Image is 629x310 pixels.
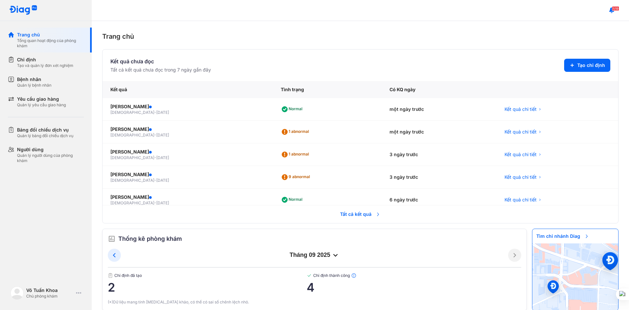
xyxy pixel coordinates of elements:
div: [PERSON_NAME] [110,126,265,133]
span: - [154,200,156,205]
img: logo [10,286,24,300]
img: document.50c4cfd0.svg [108,273,113,278]
div: [PERSON_NAME] [110,149,265,155]
div: Quản lý yêu cầu giao hàng [17,102,66,108]
div: 3 ngày trước [382,166,497,189]
span: Kết quả chi tiết [505,106,537,113]
div: một ngày trước [382,98,497,121]
div: Kết quả chưa đọc [110,57,211,65]
div: Có KQ ngày [382,81,497,98]
img: checked-green.01cc79e0.svg [307,273,312,278]
div: [PERSON_NAME] [110,103,265,110]
div: 6 ngày trước [382,189,497,211]
img: logo [9,5,37,15]
div: Normal [281,104,305,114]
img: info.7e716105.svg [351,273,356,278]
span: [DEMOGRAPHIC_DATA] [110,178,154,183]
div: Trang chủ [102,31,619,41]
div: [PERSON_NAME] [110,194,265,200]
div: 1 abnormal [281,149,312,160]
div: Chỉ định [17,56,73,63]
img: order.5a6da16c.svg [108,235,116,243]
div: Chủ phòng khám [26,294,73,299]
span: - [154,133,156,137]
span: 4 [307,281,521,294]
span: [DEMOGRAPHIC_DATA] [110,155,154,160]
div: 9 abnormal [281,172,313,182]
span: Tất cả kết quả [336,207,385,221]
span: 2 [108,281,307,294]
div: 3 ngày trước [382,143,497,166]
span: Kết quả chi tiết [505,174,537,180]
span: [DEMOGRAPHIC_DATA] [110,200,154,205]
div: Quản lý người dùng của phòng khám [17,153,84,163]
span: [DEMOGRAPHIC_DATA] [110,133,154,137]
div: Tất cả kết quả chưa đọc trong 7 ngày gần đây [110,67,211,73]
div: tháng 09 2025 [121,251,508,259]
span: - [154,178,156,183]
span: [DATE] [156,133,169,137]
span: Kết quả chi tiết [505,129,537,135]
span: [DEMOGRAPHIC_DATA] [110,110,154,115]
div: [PERSON_NAME] [110,171,265,178]
button: Tạo chỉ định [564,59,610,72]
span: [DATE] [156,200,169,205]
div: Yêu cầu giao hàng [17,96,66,102]
div: Normal [281,195,305,205]
div: Kết quả [103,81,273,98]
div: Bệnh nhân [17,76,51,83]
div: Quản lý bệnh nhân [17,83,51,88]
span: Kết quả chi tiết [505,196,537,203]
span: 519 [612,6,619,11]
div: Trang chủ [17,31,84,38]
div: Võ Tuấn Khoa [26,287,73,294]
span: Chỉ định thành công [307,273,521,278]
span: Tạo chỉ định [577,62,605,69]
span: Tìm chi nhánh Diag [532,229,593,243]
div: (*)Dữ liệu mang tính [MEDICAL_DATA] khảo, có thể có sai số chênh lệch nhỏ. [108,299,521,305]
div: Bảng đối chiếu dịch vụ [17,127,73,133]
div: Quản lý bảng đối chiếu dịch vụ [17,133,73,138]
span: [DATE] [156,178,169,183]
span: [DATE] [156,155,169,160]
span: Kết quả chi tiết [505,151,537,158]
span: - [154,110,156,115]
span: Chỉ định đã tạo [108,273,307,278]
div: Tạo và quản lý đơn xét nghiệm [17,63,73,68]
div: Người dùng [17,146,84,153]
span: - [154,155,156,160]
div: Tình trạng [273,81,382,98]
span: Thống kê phòng khám [118,234,182,243]
div: một ngày trước [382,121,497,143]
div: Tổng quan hoạt động của phòng khám [17,38,84,49]
span: [DATE] [156,110,169,115]
div: 1 abnormal [281,127,312,137]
